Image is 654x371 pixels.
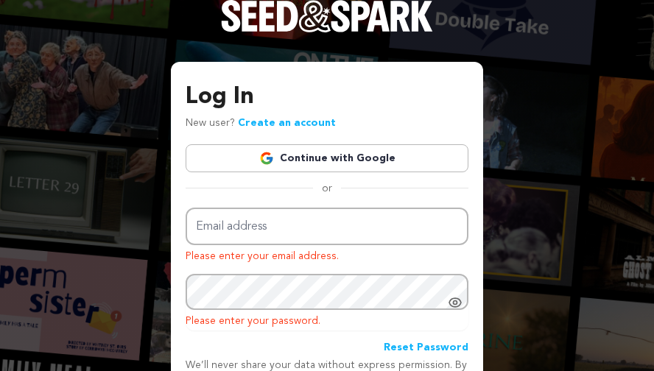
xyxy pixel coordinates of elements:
[186,144,468,172] a: Continue with Google
[448,295,463,310] a: Show password as plain text. Warning: this will display your password on the screen.
[259,151,274,166] img: Google logo
[186,79,468,115] h3: Log In
[186,313,468,331] p: Please enter your password.
[313,181,341,196] span: or
[384,339,468,357] a: Reset Password
[186,208,468,245] input: Email address
[238,118,336,128] a: Create an account
[186,115,336,132] p: New user?
[186,248,468,266] p: Please enter your email address.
